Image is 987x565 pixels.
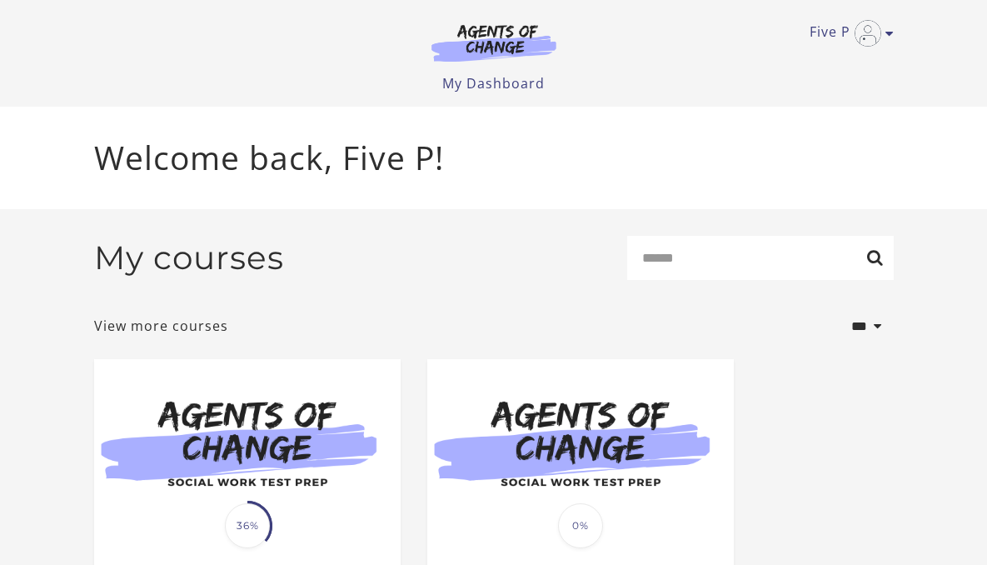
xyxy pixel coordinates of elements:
span: 0% [558,503,603,548]
p: Welcome back, Five P! [94,133,894,182]
a: View more courses [94,316,228,336]
span: 36% [225,503,270,548]
a: My Dashboard [442,74,545,92]
a: Toggle menu [810,20,885,47]
img: Agents of Change Logo [414,23,574,62]
h2: My courses [94,238,284,277]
